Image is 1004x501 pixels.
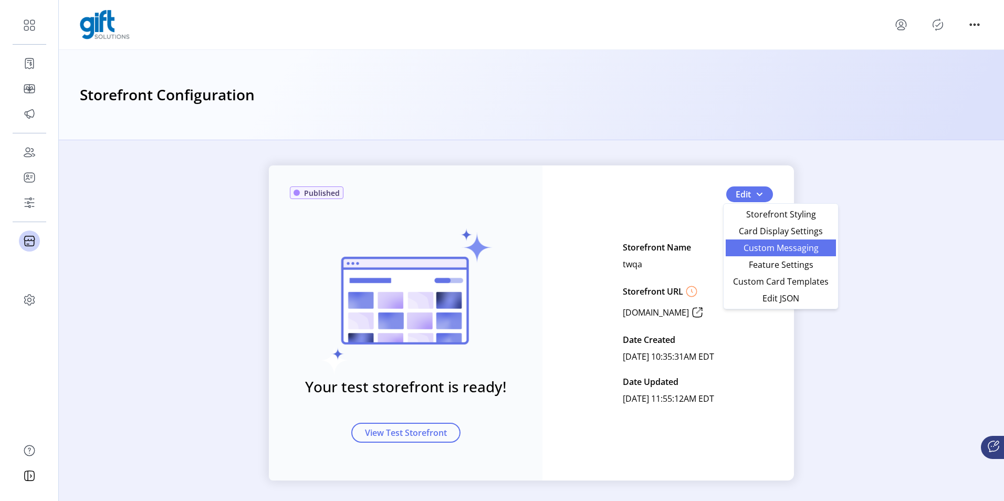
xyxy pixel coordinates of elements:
[732,210,830,218] span: Storefront Styling
[736,188,751,201] span: Edit
[623,306,689,319] p: [DOMAIN_NAME]
[893,16,909,33] button: menu
[726,273,836,290] li: Custom Card Templates
[304,187,340,199] span: Published
[726,206,836,223] li: Storefront Styling
[623,348,714,365] p: [DATE] 10:35:31AM EDT
[623,239,691,256] p: Storefront Name
[732,294,830,302] span: Edit JSON
[623,373,678,390] p: Date Updated
[80,83,255,107] h3: Storefront Configuration
[623,331,675,348] p: Date Created
[929,16,946,33] button: Publisher Panel
[623,256,642,273] p: twqa
[80,10,130,39] img: logo
[365,426,447,439] span: View Test Storefront
[966,16,983,33] button: menu
[732,260,830,269] span: Feature Settings
[305,375,507,398] h3: Your test storefront is ready!
[726,239,836,256] li: Custom Messaging
[726,223,836,239] li: Card Display Settings
[623,390,714,407] p: [DATE] 11:55:12AM EDT
[732,227,830,235] span: Card Display Settings
[726,186,773,202] button: Edit
[351,423,461,443] button: View Test Storefront
[623,285,683,298] p: Storefront URL
[726,290,836,307] li: Edit JSON
[732,277,830,286] span: Custom Card Templates
[732,244,830,252] span: Custom Messaging
[726,256,836,273] li: Feature Settings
